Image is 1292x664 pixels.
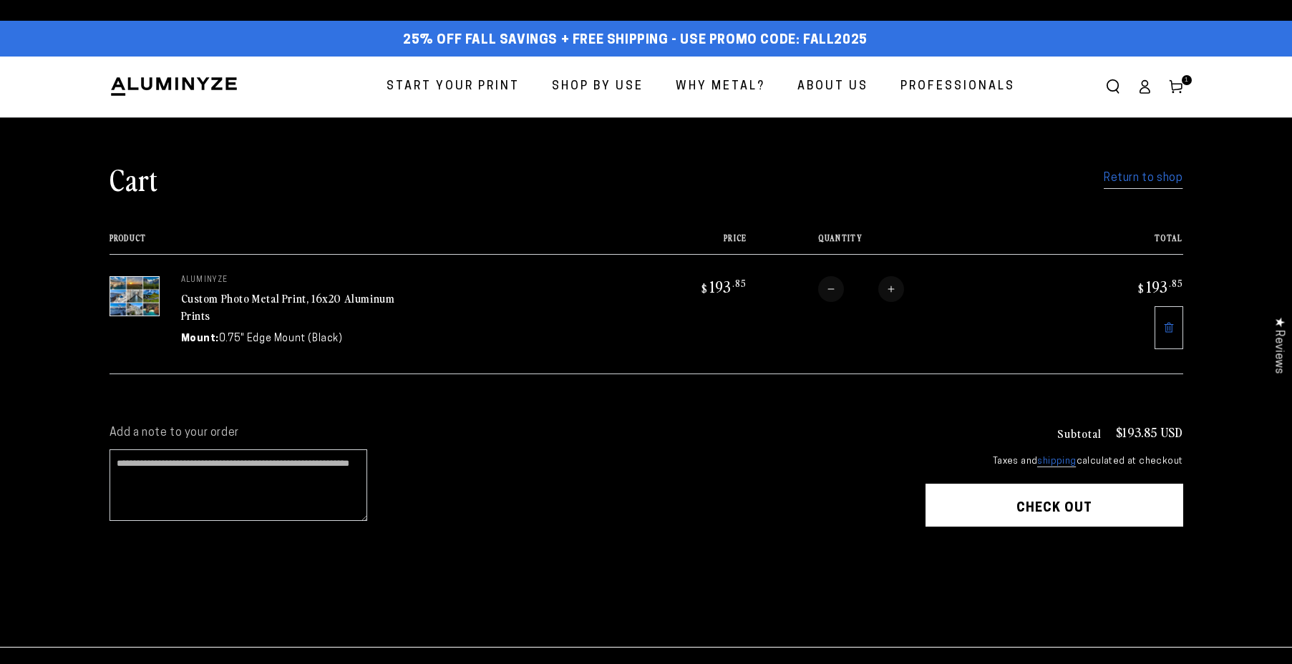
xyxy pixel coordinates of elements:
[552,77,643,97] span: Shop By Use
[1097,71,1129,102] summary: Search our site
[890,68,1026,106] a: Professionals
[1037,456,1076,467] a: shipping
[181,331,220,346] dt: Mount:
[900,77,1015,97] span: Professionals
[665,68,776,106] a: Why Metal?
[1265,306,1292,385] div: Click to open Judge.me floating reviews tab
[1050,233,1182,254] th: Total
[747,233,1050,254] th: Quantity
[181,290,395,324] a: Custom Photo Metal Print, 16x20 Aluminum Prints
[732,277,747,289] sup: .85
[676,77,765,97] span: Why Metal?
[110,233,615,254] th: Product
[1138,281,1145,296] span: $
[1169,277,1183,289] sup: .85
[110,276,160,316] img: 16"x20" C Rectangle White Glossy Aluminyzed Photo
[387,77,520,97] span: Start Your Print
[219,331,342,346] dd: 0.75" Edge Mount (Black)
[1104,168,1182,189] a: Return to shop
[1057,427,1102,439] h3: Subtotal
[699,276,747,296] bdi: 193
[926,555,1183,593] iframe: PayPal-paypal
[1136,276,1183,296] bdi: 193
[926,484,1183,527] button: Check out
[787,68,879,106] a: About Us
[1116,426,1183,439] p: $193.85 USD
[614,233,747,254] th: Price
[110,160,158,197] h1: Cart
[1185,75,1189,85] span: 1
[110,76,238,97] img: Aluminyze
[1155,306,1183,349] a: Remove 16"x20" C Rectangle White Glossy Aluminyzed Photo
[181,276,396,285] p: aluminyze
[110,426,897,441] label: Add a note to your order
[797,77,868,97] span: About Us
[701,281,708,296] span: $
[926,454,1183,469] small: Taxes and calculated at checkout
[844,276,878,302] input: Quantity for Custom Photo Metal Print, 16x20 Aluminum Prints
[376,68,530,106] a: Start Your Print
[541,68,654,106] a: Shop By Use
[403,33,868,49] span: 25% off FALL Savings + Free Shipping - Use Promo Code: FALL2025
